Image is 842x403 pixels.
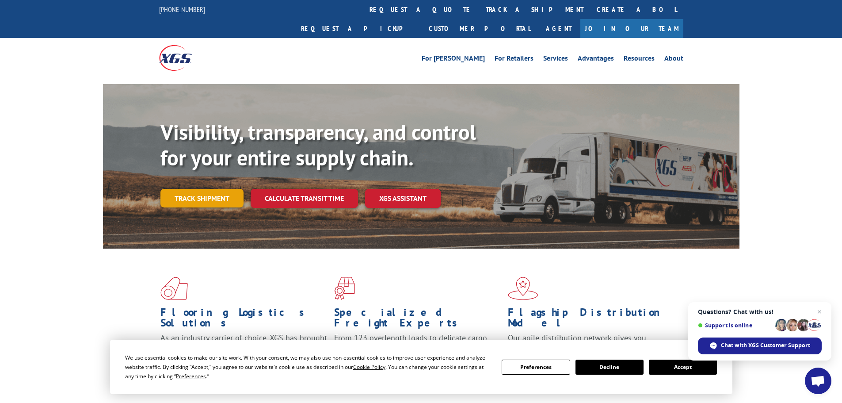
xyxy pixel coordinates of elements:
a: Calculate transit time [251,189,358,208]
button: Accept [649,360,717,375]
a: Customer Portal [422,19,537,38]
span: Chat with XGS Customer Support [721,342,810,349]
a: Advantages [578,55,614,65]
h1: Flagship Distribution Model [508,307,675,333]
span: As an industry carrier of choice, XGS has brought innovation and dedication to flooring logistics... [160,333,327,364]
span: Our agile distribution network gives you nationwide inventory management on demand. [508,333,671,353]
span: Cookie Policy [353,363,385,371]
b: Visibility, transparency, and control for your entire supply chain. [160,118,476,171]
a: Open chat [805,368,831,394]
a: XGS ASSISTANT [365,189,441,208]
a: Agent [537,19,580,38]
span: Chat with XGS Customer Support [698,338,822,354]
div: We use essential cookies to make our site work. With your consent, we may also use non-essential ... [125,353,491,381]
img: xgs-icon-total-supply-chain-intelligence-red [160,277,188,300]
a: Services [543,55,568,65]
span: Questions? Chat with us! [698,308,822,315]
a: For Retailers [495,55,533,65]
a: Track shipment [160,189,244,207]
a: Resources [624,55,655,65]
a: Request a pickup [294,19,422,38]
img: xgs-icon-focused-on-flooring-red [334,277,355,300]
a: About [664,55,683,65]
h1: Flooring Logistics Solutions [160,307,328,333]
span: Preferences [176,372,206,380]
a: For [PERSON_NAME] [422,55,485,65]
button: Preferences [502,360,570,375]
span: Support is online [698,322,772,329]
h1: Specialized Freight Experts [334,307,501,333]
p: From 123 overlength loads to delicate cargo, our experienced staff knows the best way to move you... [334,333,501,372]
a: Join Our Team [580,19,683,38]
img: xgs-icon-flagship-distribution-model-red [508,277,538,300]
a: [PHONE_NUMBER] [159,5,205,14]
div: Cookie Consent Prompt [110,340,732,394]
button: Decline [575,360,644,375]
